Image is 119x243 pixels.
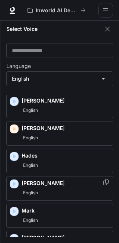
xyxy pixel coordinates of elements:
[6,64,31,69] p: Language
[98,3,113,18] button: open drawer
[22,133,39,142] span: English
[36,7,77,14] p: Inworld AI Demos
[22,188,39,197] span: English
[22,216,39,225] span: English
[24,3,89,18] button: All workspaces
[22,106,39,115] span: English
[22,124,110,132] p: [PERSON_NAME]
[22,161,39,170] span: English
[22,207,110,214] p: Mark
[102,179,110,185] button: Copy Voice ID
[7,72,113,86] div: English
[22,152,110,159] p: Hades
[22,97,110,104] p: [PERSON_NAME]
[22,179,110,187] p: [PERSON_NAME]
[22,234,110,242] p: [PERSON_NAME]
